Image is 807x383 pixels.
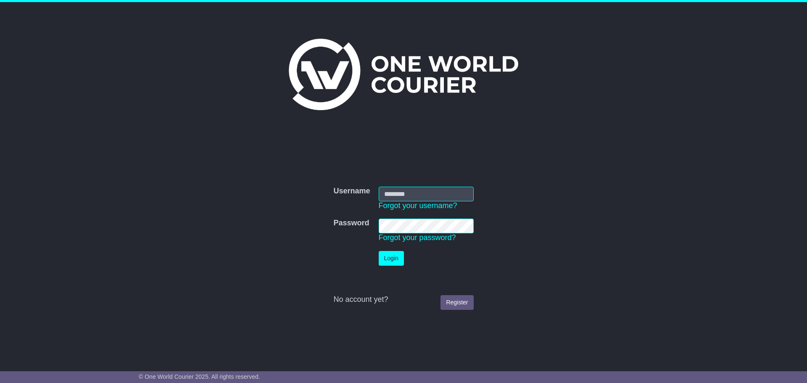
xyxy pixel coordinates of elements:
a: Register [440,295,473,310]
span: © One World Courier 2025. All rights reserved. [139,373,260,380]
div: No account yet? [333,295,473,304]
a: Forgot your username? [379,201,457,210]
label: Username [333,187,370,196]
button: Login [379,251,404,266]
img: One World [289,39,518,110]
label: Password [333,219,369,228]
a: Forgot your password? [379,233,456,242]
